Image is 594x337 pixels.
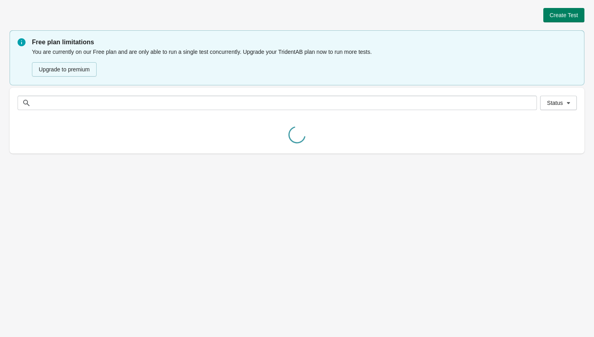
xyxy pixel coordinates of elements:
[32,37,576,47] p: Free plan limitations
[32,62,97,77] button: Upgrade to premium
[540,96,577,110] button: Status
[32,47,576,77] div: You are currently on our Free plan and are only able to run a single test concurrently. Upgrade y...
[543,8,584,22] button: Create Test
[547,100,563,106] span: Status
[550,12,578,18] span: Create Test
